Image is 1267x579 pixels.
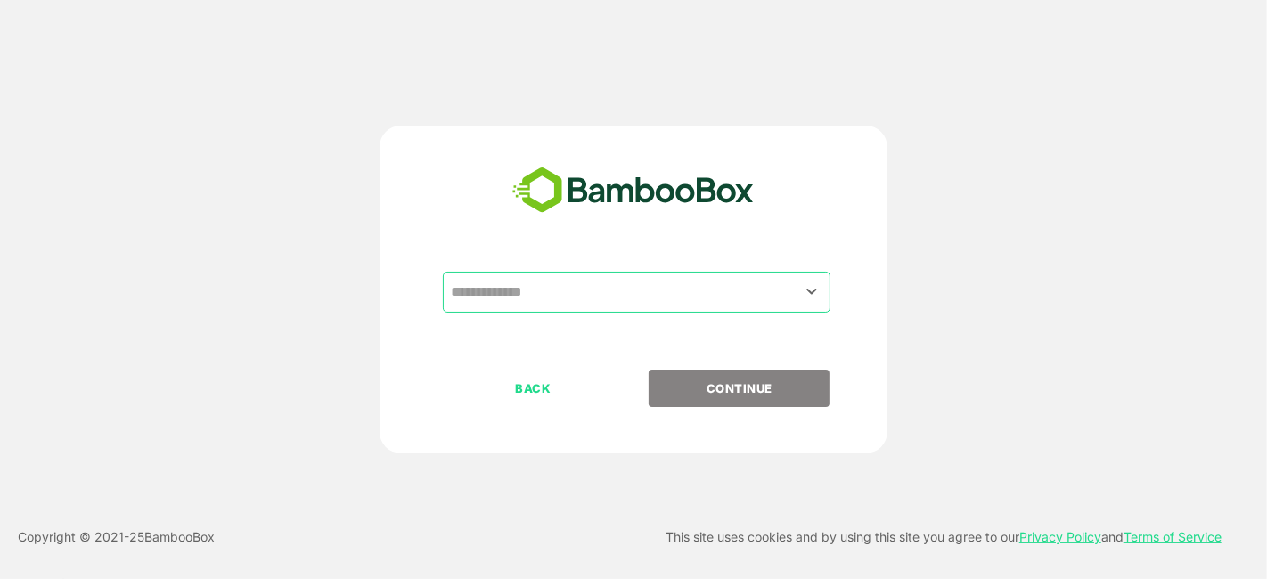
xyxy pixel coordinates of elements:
p: BACK [445,379,623,398]
img: bamboobox [503,161,764,220]
button: CONTINUE [649,370,830,407]
p: This site uses cookies and by using this site you agree to our and [666,526,1222,548]
p: Copyright © 2021- 25 BambooBox [18,526,215,548]
a: Privacy Policy [1019,529,1101,544]
p: CONTINUE [650,379,829,398]
button: Open [800,280,824,304]
a: Terms of Service [1124,529,1222,544]
button: BACK [443,370,624,407]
